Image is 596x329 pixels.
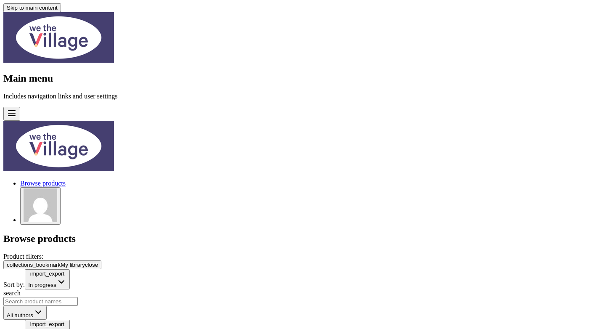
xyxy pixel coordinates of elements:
img: Profile image for Winifred [24,188,57,222]
button: Profile image for Winifred [20,187,61,225]
span: import_export [30,271,65,277]
span: search [3,289,21,297]
input: Search product names [3,297,78,306]
nav: Main [3,180,593,225]
span: collections_bookmark [7,262,61,268]
span: Sort by: [3,281,25,288]
p: Includes navigation links and user settings [3,93,593,100]
h2: Main menu [3,73,593,84]
img: We The Village logo [3,121,114,171]
span: import_export [30,321,65,327]
button: Filter by author [3,306,47,320]
span: close [85,262,98,268]
a: Browse products [20,180,66,187]
button: Skip to main content [3,3,61,12]
img: We The Village logo [3,12,114,63]
div: Product filters: [3,253,593,260]
button: Toggle menu [3,107,20,121]
button: Product sort options [25,269,70,289]
h1: Browse products [3,233,593,244]
button: Filter by My library [3,260,101,269]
